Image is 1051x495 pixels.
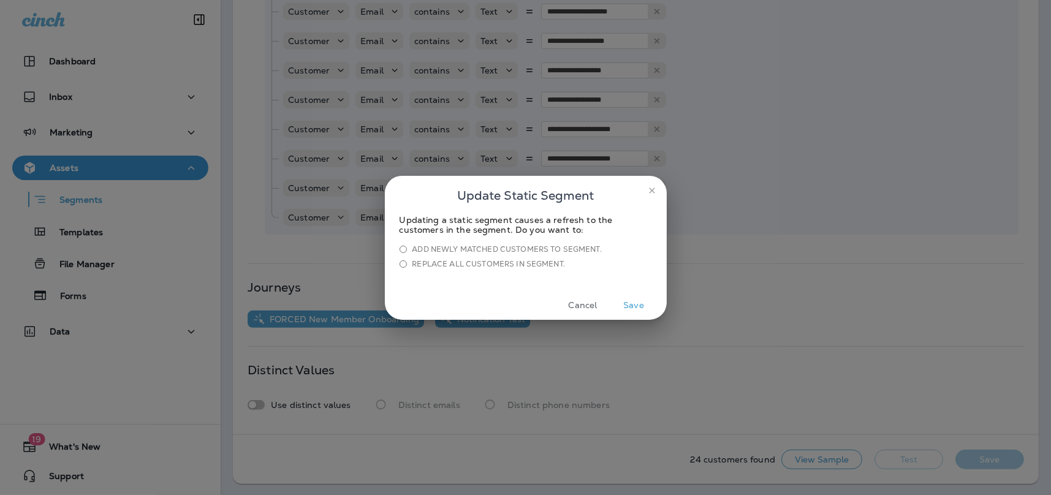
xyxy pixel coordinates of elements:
div: Replace all customers in segment. [412,259,565,269]
div: Updating a static segment causes a refresh to the customers in the segment. Do you want to: [400,215,652,235]
input: Replace all customers in segment. [400,259,408,269]
button: Cancel [560,296,606,315]
button: Save [611,296,657,315]
input: Add newly matched customers to segment. [400,244,408,254]
span: Update Static Segment [457,186,594,205]
button: close [642,181,662,200]
div: Add newly matched customers to segment. [412,244,601,254]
